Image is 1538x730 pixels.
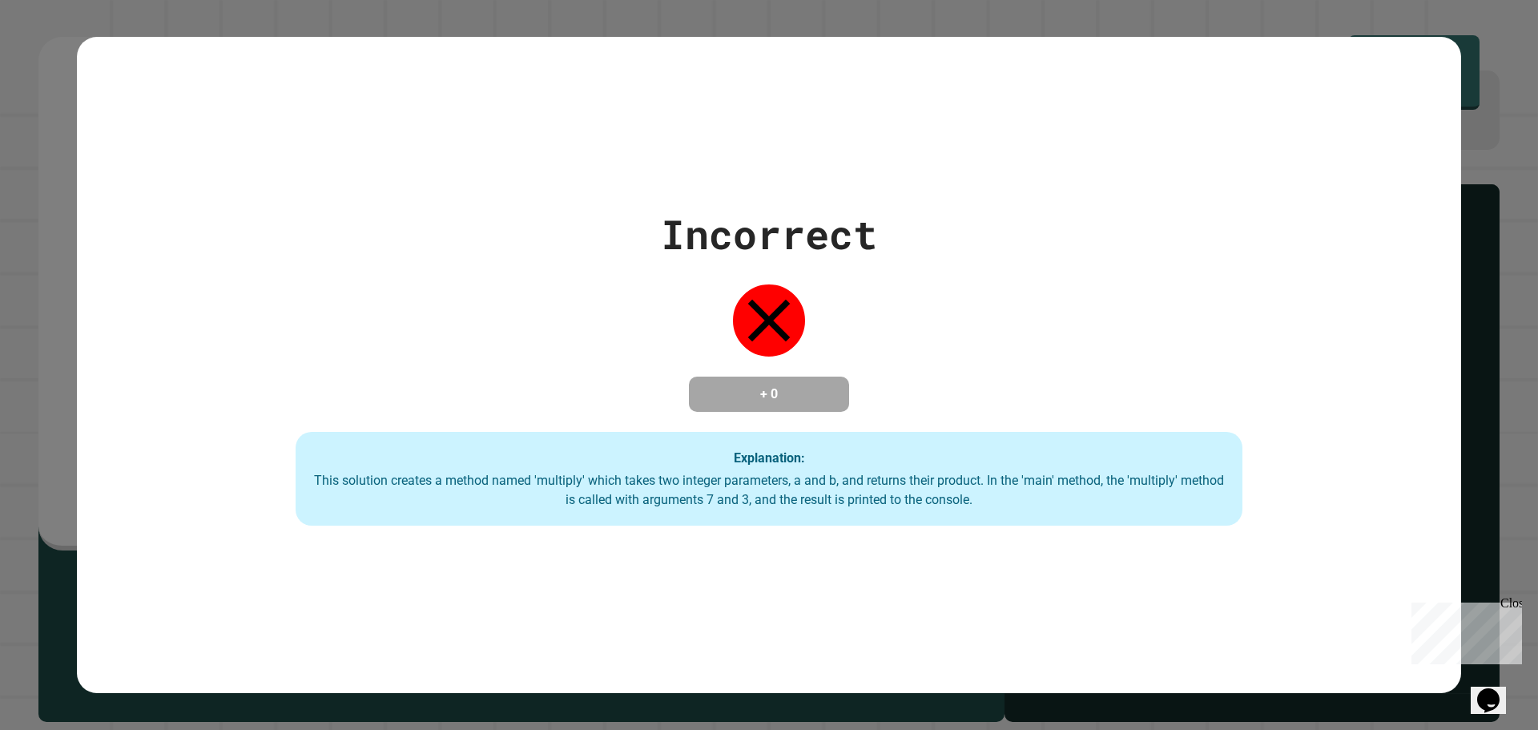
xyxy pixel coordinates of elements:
[312,471,1226,510] div: This solution creates a method named 'multiply' which takes two integer parameters, a and b, and ...
[1405,596,1522,664] iframe: chat widget
[734,450,805,465] strong: Explanation:
[1471,666,1522,714] iframe: chat widget
[661,204,877,264] div: Incorrect
[705,385,833,404] h4: + 0
[6,6,111,102] div: Chat with us now!Close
